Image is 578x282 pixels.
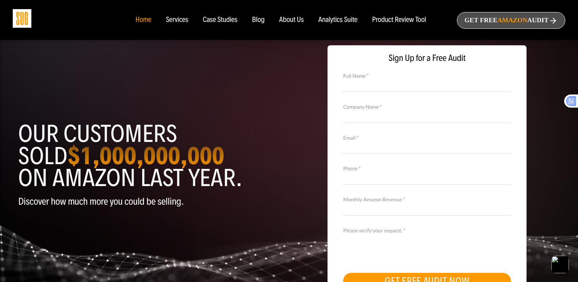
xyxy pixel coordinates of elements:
[343,196,511,204] label: Monthly Amazon Revenue *
[318,16,357,24] a: Analytics Suite
[343,165,511,173] label: Phone *
[457,12,565,29] a: Get freeAmazonAudit
[18,123,284,189] h1: Our customers sold on Amazon last year.
[166,16,188,24] a: Services
[343,72,511,80] label: Full Name *
[343,141,511,154] input: Email *
[279,16,304,24] a: About Us
[497,16,527,24] span: Amazon
[335,53,519,63] span: Sign Up for a Free Audit
[343,79,511,92] input: Full Name *
[343,227,511,235] label: Please verify your request. *
[343,233,454,262] iframe: reCAPTCHA
[203,16,237,24] a: Case Studies
[343,103,511,111] label: Company Name *
[13,9,31,28] img: Sug
[343,172,511,185] input: Contact Number *
[343,203,511,216] input: Monthly Amazon Revenue *
[252,16,265,24] a: Blog
[343,134,511,142] label: Email *
[343,110,511,123] input: Company Name *
[372,16,426,24] a: Product Review Tool
[135,16,151,24] a: Home
[67,141,224,171] strong: $1,000,000,000
[18,196,284,207] p: Discover how much more you could be selling.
